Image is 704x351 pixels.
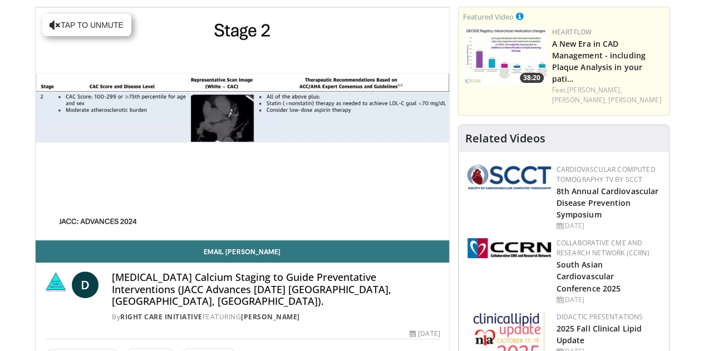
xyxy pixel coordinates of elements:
h4: Related Videos [465,132,545,145]
div: By FEATURING [112,312,440,322]
img: 738d0e2d-290f-4d89-8861-908fb8b721dc.150x105_q85_crop-smart_upscale.jpg [463,27,547,86]
a: Collaborative CME and Research Network (CCRN) [557,238,649,258]
button: Tap to unmute [42,14,131,36]
video-js: Video Player [36,7,449,240]
div: [DATE] [557,221,660,231]
img: a04ee3ba-8487-4636-b0fb-5e8d268f3737.png.150x105_q85_autocrop_double_scale_upscale_version-0.2.png [467,238,551,258]
div: Didactic Presentations [557,312,660,322]
div: [DATE] [410,329,440,339]
a: D [72,271,99,298]
a: [PERSON_NAME], [552,95,607,105]
a: Heartflow [552,27,592,37]
small: Featured Video [463,12,514,22]
a: 2025 Fall Clinical Lipid Update [557,323,642,345]
a: 8th Annual Cardiovascular Disease Prevention Symposium [557,186,659,220]
img: 51a70120-4f25-49cc-93a4-67582377e75f.png.150x105_q85_autocrop_double_scale_upscale_version-0.2.png [467,165,551,189]
a: Right Care Initiative [120,312,203,322]
a: Email [PERSON_NAME] [36,240,449,263]
a: [PERSON_NAME], [567,85,622,95]
a: A New Era in CAD Management - including Plaque Analysis in your pati… [552,38,646,84]
a: [PERSON_NAME] [241,312,300,322]
a: [PERSON_NAME] [608,95,661,105]
img: Right Care Initiative [45,271,68,298]
a: South Asian Cardiovascular Conference 2025 [557,259,621,293]
h4: [MEDICAL_DATA] Calcium Staging to Guide Preventative Interventions (JACC Advances [DATE] [GEOGRAP... [112,271,440,308]
a: Cardiovascular Computed Tomography TV by SCCT [557,165,656,184]
a: 38:20 [463,27,547,86]
div: [DATE] [557,295,660,305]
div: Feat. [552,85,664,105]
span: 38:20 [520,73,544,83]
